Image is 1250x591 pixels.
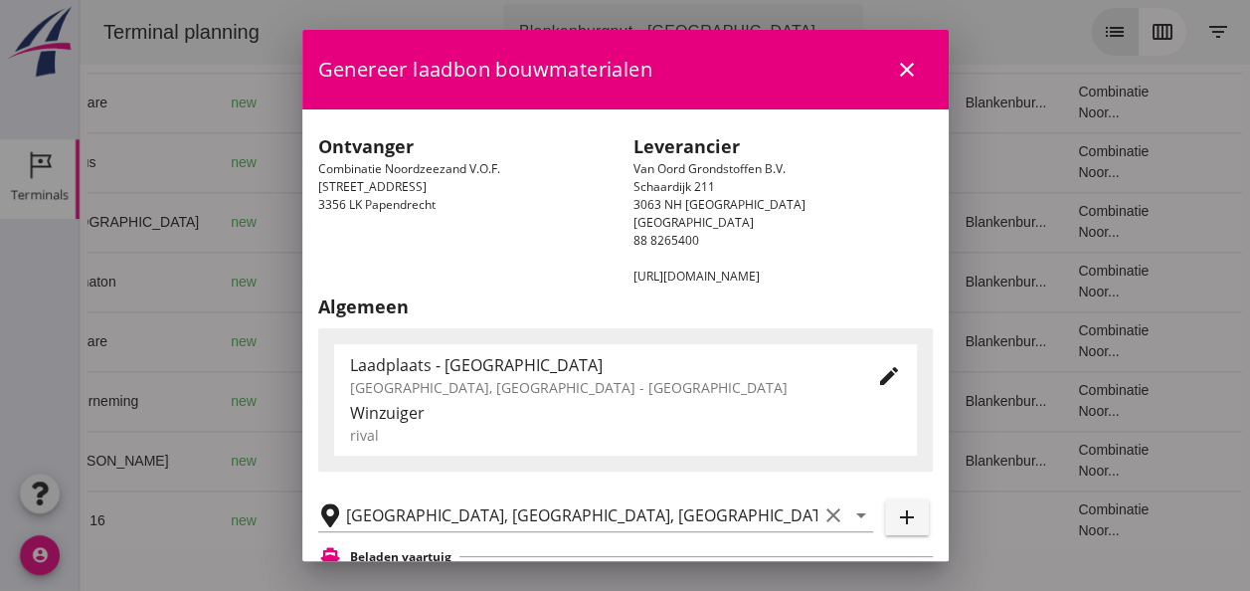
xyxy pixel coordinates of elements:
h2: Beladen vaartuig [350,548,451,566]
td: Ontzilt oph.zan... [619,252,719,311]
div: Gouda [223,93,359,113]
div: Combinatie Noordzeezand V.O.F. [STREET_ADDRESS] 3356 LK Papendrecht [310,125,625,294]
td: 397 [411,431,520,491]
i: calendar_view_week [1071,20,1095,44]
i: directions_boat [290,215,304,229]
td: new [135,311,207,371]
div: [GEOGRAPHIC_DATA], [GEOGRAPHIC_DATA] - [GEOGRAPHIC_DATA] [350,377,845,398]
i: list [1023,20,1047,44]
h2: Algemeen [318,294,933,320]
div: Zuilichem [223,331,359,352]
div: Terminal planning [8,18,196,46]
div: rival [350,425,901,446]
small: m3 [449,277,465,289]
small: m3 [449,157,465,169]
td: 18 [719,431,870,491]
div: Gouda [223,152,359,173]
small: m3 [457,515,473,527]
td: Filling sand [619,431,719,491]
i: directions_boat [272,513,286,527]
i: close [895,58,919,82]
i: edit [877,364,901,388]
div: Zuilichem [223,212,359,233]
td: Combinatie Noor... [982,431,1106,491]
div: Gouda [223,510,359,531]
td: Combinatie Noor... [982,371,1106,431]
td: Blankenbur... [869,252,982,311]
h2: Ontvanger [318,133,618,160]
td: Filling sand [619,192,719,252]
td: new [135,252,207,311]
td: Blankenbur... [869,73,982,132]
td: Blankenbur... [869,371,982,431]
i: arrow_drop_down [748,20,772,44]
td: Filling sand [619,311,719,371]
div: Gouda [223,272,359,293]
td: new [135,73,207,132]
div: Leerdam (nl) [223,451,359,472]
td: 18 [719,192,870,252]
td: 1298 [411,491,520,550]
td: 18 [719,252,870,311]
td: Combinatie Noor... [982,73,1106,132]
td: Blankenbur... [869,431,982,491]
td: Combinatie Noor... [982,491,1106,550]
td: 434 [411,73,520,132]
td: Combinatie Noor... [982,252,1106,311]
small: m3 [449,217,465,229]
td: 467 [411,192,520,252]
td: Combinatie Noor... [982,132,1106,192]
i: directions_boat [272,155,286,169]
small: m3 [449,98,465,109]
td: Ontzilt oph.zan... [619,371,719,431]
td: Ontzilt oph.zan... [619,491,719,550]
i: clear [821,503,845,527]
div: Gouda [223,391,359,412]
td: new [135,192,207,252]
td: 18 [719,311,870,371]
small: m3 [449,336,465,348]
small: m3 [449,456,465,468]
td: Ontzilt oph.zan... [619,73,719,132]
td: 1003 [411,371,520,431]
td: Blankenbur... [869,192,982,252]
td: 434 [411,311,520,371]
div: Blankenburgput - [GEOGRAPHIC_DATA] [440,20,736,44]
i: directions_boat [309,454,323,468]
td: Combinatie Noor... [982,311,1106,371]
div: Genereer laadbon bouwmaterialen [302,30,949,109]
td: Ontzilt oph.zan... [619,132,719,192]
i: directions_boat [272,275,286,289]
div: Van Oord Grondstoffen B.V. Schaardijk 211 3063 NH [GEOGRAPHIC_DATA] [GEOGRAPHIC_DATA] 88 8265400 ... [625,125,941,294]
i: add [895,505,919,529]
div: Winzuiger [350,401,901,425]
td: Combinatie Noor... [982,192,1106,252]
i: directions_boat [272,96,286,109]
i: filter_list [1127,20,1151,44]
td: new [135,431,207,491]
i: directions_boat [272,394,286,408]
td: Blankenbur... [869,311,982,371]
td: new [135,371,207,431]
td: new [135,132,207,192]
h2: Leverancier [633,133,933,160]
div: Laadplaats - [GEOGRAPHIC_DATA] [350,353,845,377]
i: arrow_drop_down [849,503,873,527]
small: m3 [457,396,473,408]
td: new [135,491,207,550]
input: Losplaats [346,499,817,531]
td: 999 [411,132,520,192]
td: 672 [411,252,520,311]
i: directions_boat [290,334,304,348]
